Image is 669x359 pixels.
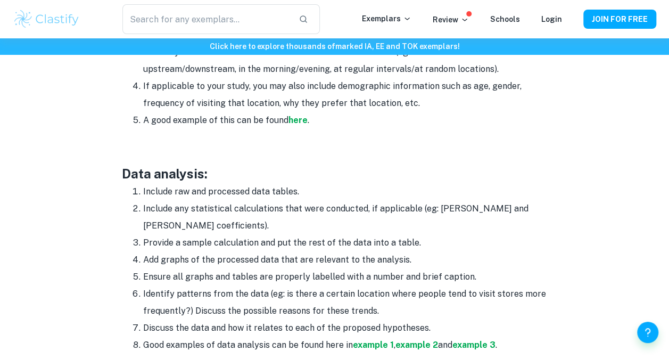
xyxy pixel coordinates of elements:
img: Clastify logo [13,9,80,30]
button: Help and Feedback [637,322,658,343]
p: Exemplars [362,13,411,25]
a: example 1 [353,340,394,350]
li: Provide a sample calculation and put the rest of the data into a table. [143,234,548,251]
li: If applicable to your study, you may also include demographic information such as age, gender, fr... [143,78,548,112]
li: Ensure all graphs and tables are properly labelled with a number and brief caption. [143,268,548,285]
li: Identify patterns from the data (eg: is there a certain location where people tend to visit store... [143,285,548,320]
a: here [288,115,308,125]
a: Schools [490,15,520,23]
li: Add graphs of the processed data that are relevant to the analysis. [143,251,548,268]
h3: Data analysis: [122,164,548,183]
li: Discuss the data and how it relates to each of the proposed hypotheses. [143,320,548,337]
h6: Click here to explore thousands of marked IA, EE and TOK exemplars ! [2,40,667,52]
li: Good examples of data analysis can be found here in , and . [143,337,548,354]
li: Include raw and processed data tables. [143,183,548,200]
li: Include any statistical calculations that were conducted, if applicable (eg: [PERSON_NAME] and [P... [143,200,548,234]
a: example 3 [452,340,495,350]
button: JOIN FOR FREE [583,10,656,29]
li: A good example of this can be found . [143,112,548,129]
li: This may include the time and location that data was collected (eg: river water collected upstrea... [143,44,548,78]
p: Review [433,14,469,26]
a: Login [541,15,562,23]
a: example 2 [395,340,438,350]
input: Search for any exemplars... [122,4,290,34]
